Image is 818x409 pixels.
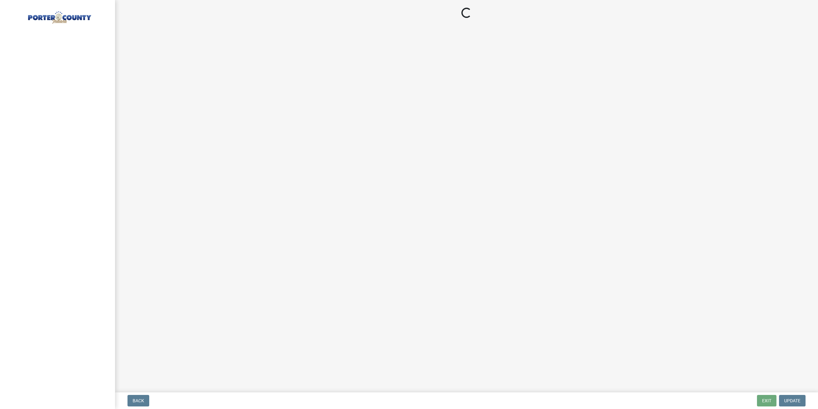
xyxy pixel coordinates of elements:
[127,395,149,406] button: Back
[757,395,776,406] button: Exit
[784,398,800,403] span: Update
[133,398,144,403] span: Back
[779,395,806,406] button: Update
[13,7,105,25] img: Porter County, Indiana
